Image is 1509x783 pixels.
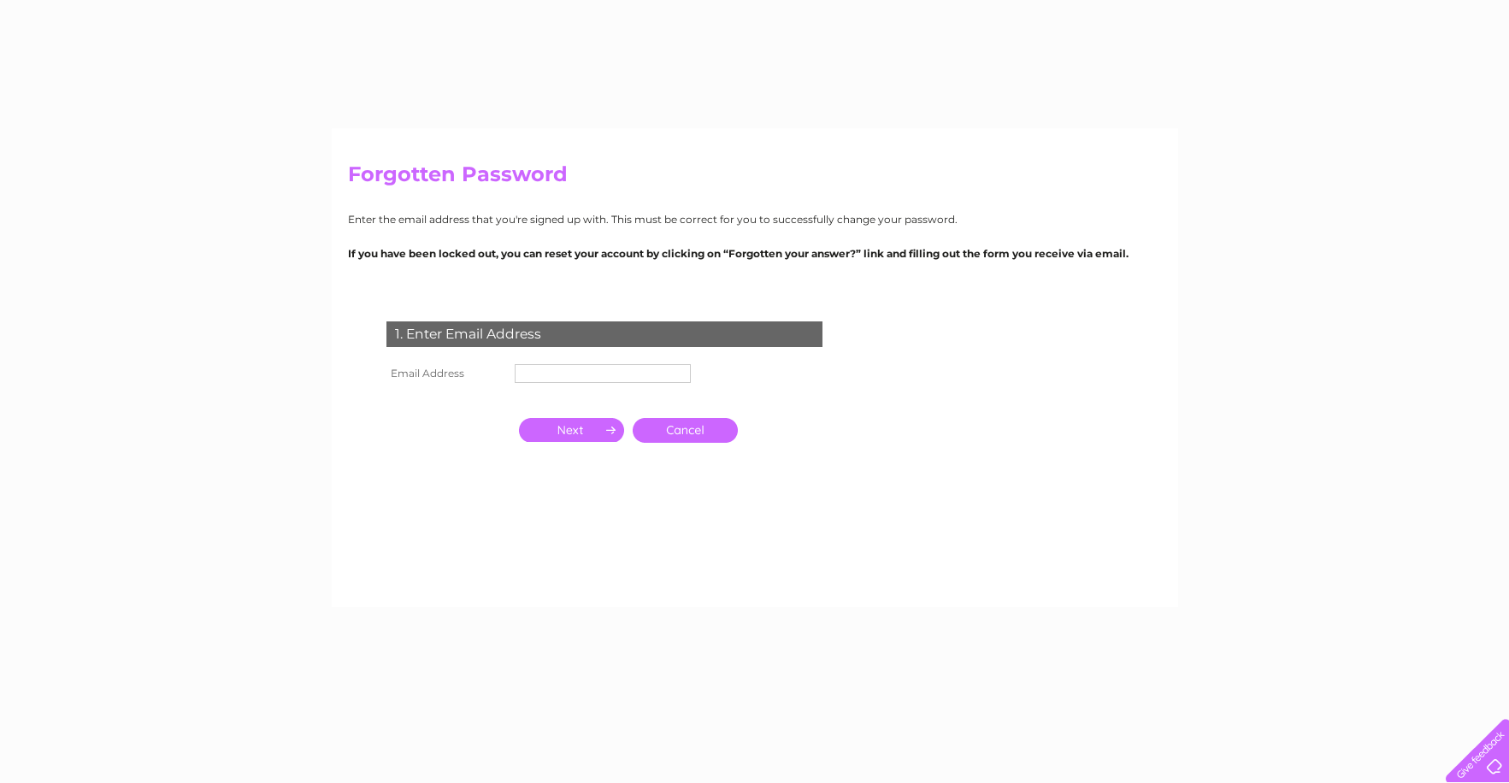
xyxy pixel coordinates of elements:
[348,211,1162,227] p: Enter the email address that you're signed up with. This must be correct for you to successfully ...
[633,418,738,443] a: Cancel
[348,162,1162,195] h2: Forgotten Password
[386,321,822,347] div: 1. Enter Email Address
[348,245,1162,262] p: If you have been locked out, you can reset your account by clicking on “Forgotten your answer?” l...
[382,360,510,387] th: Email Address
